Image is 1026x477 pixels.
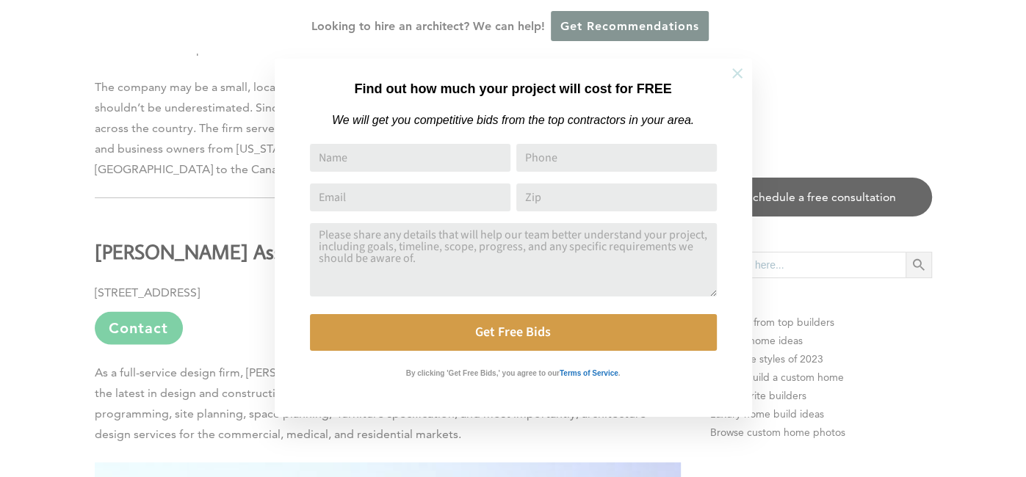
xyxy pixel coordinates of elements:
textarea: Comment or Message [310,223,717,296]
strong: . [618,369,621,377]
button: Close [712,48,763,99]
input: Email Address [310,183,510,211]
input: Zip [516,183,717,211]
iframe: Drift Widget Chat Controller [953,404,1008,459]
em: We will get you competitive bids from the top contractors in your area. [332,114,694,126]
a: Terms of Service [560,365,618,378]
strong: By clicking 'Get Free Bids,' you agree to our [406,369,560,377]
input: Phone [516,144,717,172]
input: Name [310,144,510,172]
strong: Terms of Service [560,369,618,377]
button: Get Free Bids [310,314,717,351]
strong: Find out how much your project will cost for FREE [354,81,671,96]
